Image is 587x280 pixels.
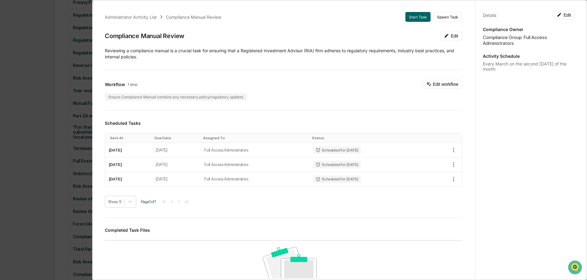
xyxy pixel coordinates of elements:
[51,77,76,84] span: Attestations
[553,11,575,19] button: Edit
[152,157,201,172] td: [DATE]
[105,32,184,40] div: Compliance Manual Review
[61,104,74,109] span: Pylon
[405,12,431,22] button: Start Task
[105,157,152,172] td: [DATE]
[128,82,137,87] span: 1 step
[12,89,39,95] span: Data Lookup
[105,172,152,186] td: [DATE]
[6,78,11,83] div: 🖐️
[104,49,112,56] button: Start new chat
[141,199,156,204] span: Page 1 of 1
[43,104,74,109] a: Powered byPylon
[483,13,496,18] div: Details
[203,136,307,140] div: Toggle SortBy
[155,136,198,140] div: Toggle SortBy
[433,12,462,22] button: Spawn Task
[483,53,575,59] p: Activity Schedule
[105,143,152,157] td: [DATE]
[312,136,424,140] div: Toggle SortBy
[422,80,462,89] button: Edit workflow
[483,34,575,46] div: Compliance Group: Full Access Administrators
[483,61,575,72] div: Every March on the second [DATE] of the month
[45,78,49,83] div: 🗄️
[313,161,360,168] div: Scheduled for [DATE]
[105,14,157,20] div: Administrator Activity List
[105,227,462,233] h3: Completed Task Files
[4,75,42,86] a: 🖐️Preclearance
[110,136,150,140] div: Toggle SortBy
[105,93,247,101] div: Ensure Compliance Manual contains any necessary policy/regulatory updates
[313,175,360,183] div: Scheduled for [DATE]
[152,172,201,186] td: [DATE]
[201,172,309,186] td: Full Access Administrators
[105,120,462,126] h3: Scheduled Tasks
[12,77,40,84] span: Preclearance
[440,32,462,40] button: Edit
[201,143,309,157] td: Full Access Administrators
[152,143,201,157] td: [DATE]
[6,90,11,95] div: 🔎
[21,47,101,53] div: Start new chat
[4,87,41,98] a: 🔎Data Lookup
[42,75,79,86] a: 🗄️Attestations
[166,14,221,20] div: Compliance Manual Review
[105,82,125,87] span: Workflow
[201,157,309,172] td: Full Access Administrators
[176,199,182,204] button: >
[313,146,360,154] div: Scheduled for [DATE]
[183,199,190,204] button: >|
[161,199,168,204] button: |<
[567,260,584,276] iframe: Open customer support
[169,199,175,204] button: <
[6,47,17,58] img: 1746055101610-c473b297-6a78-478c-a979-82029cc54cd1
[21,53,78,58] div: We're available if you need us!
[6,13,112,23] p: How can we help?
[105,48,462,60] p: Reviewing a compliance manual is a crucial task for ensuring that a Registered Investment Advisor...
[483,27,575,32] p: Compliance Owner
